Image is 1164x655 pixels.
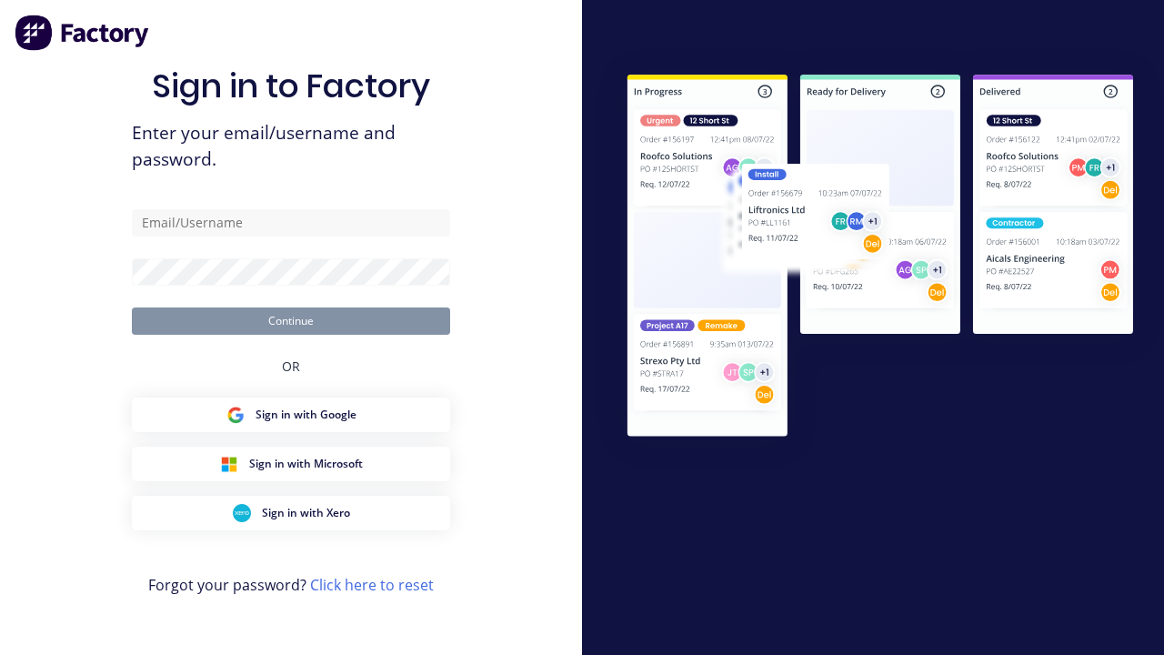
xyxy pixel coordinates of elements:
span: Sign in with Microsoft [249,456,363,472]
span: Sign in with Google [256,407,356,423]
img: Xero Sign in [233,504,251,522]
div: OR [282,335,300,398]
a: Click here to reset [310,575,434,595]
button: Continue [132,307,450,335]
img: Sign in [597,46,1164,469]
img: Google Sign in [226,406,245,424]
h1: Sign in to Factory [152,66,430,106]
span: Sign in with Xero [262,505,350,521]
img: Microsoft Sign in [220,455,238,473]
button: Microsoft Sign inSign in with Microsoft [132,447,450,481]
button: Google Sign inSign in with Google [132,398,450,432]
span: Forgot your password? [148,574,434,596]
button: Xero Sign inSign in with Xero [132,496,450,530]
span: Enter your email/username and password. [132,120,450,173]
input: Email/Username [132,209,450,237]
img: Factory [15,15,151,51]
